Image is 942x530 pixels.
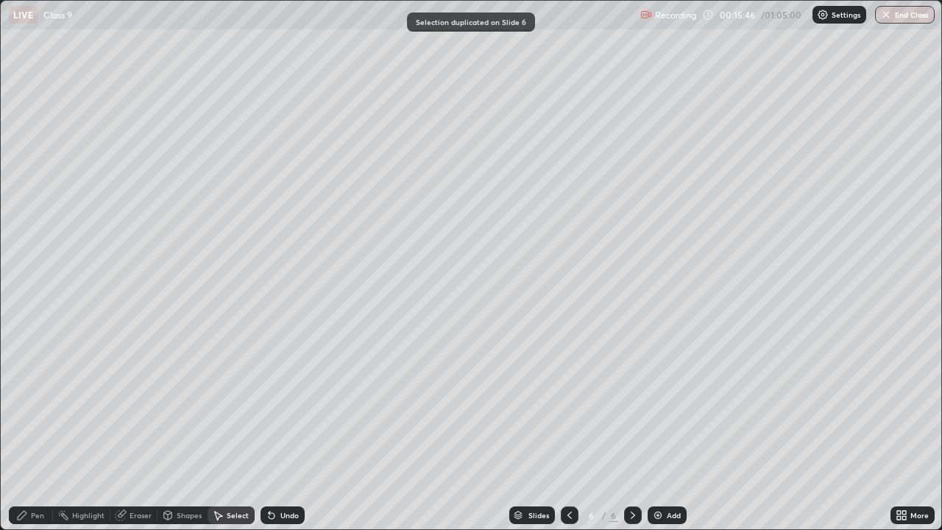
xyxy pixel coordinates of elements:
div: 6 [609,509,618,522]
div: Undo [280,512,299,519]
p: LIVE [13,9,33,21]
img: recording.375f2c34.svg [640,9,652,21]
div: Slides [528,512,549,519]
div: 6 [584,511,599,520]
div: More [910,512,929,519]
p: Class 9 [43,9,72,21]
div: Highlight [72,512,105,519]
p: Settings [832,11,860,18]
button: End Class [875,6,935,24]
div: Shapes [177,512,202,519]
img: end-class-cross [880,9,892,21]
img: add-slide-button [652,509,664,521]
div: Pen [31,512,44,519]
div: Add [667,512,681,519]
p: Recording [655,10,696,21]
div: / [602,511,606,520]
img: class-settings-icons [817,9,829,21]
div: Select [227,512,249,519]
div: Eraser [130,512,152,519]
